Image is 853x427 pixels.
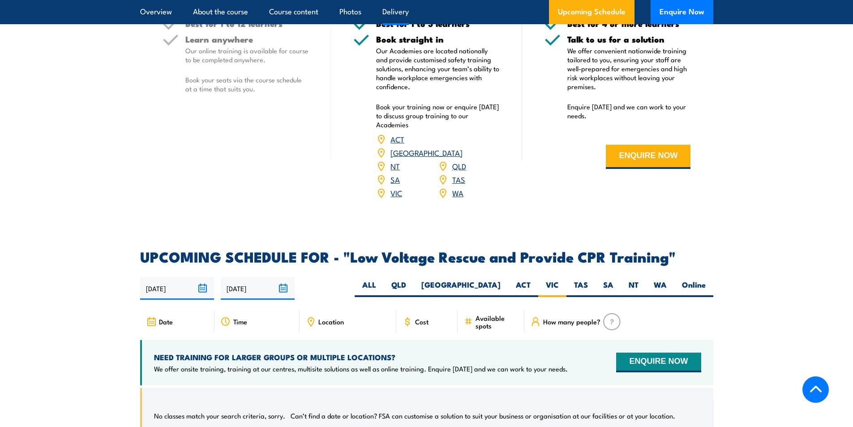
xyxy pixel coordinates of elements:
[221,277,295,300] input: To date
[154,411,285,420] p: No classes match your search criteria, sorry.
[452,187,463,198] a: WA
[140,277,214,300] input: From date
[567,102,691,120] p: Enquire [DATE] and we can work to your needs.
[390,147,463,158] a: [GEOGRAPHIC_DATA]
[452,160,466,171] a: QLD
[291,411,675,420] p: Can’t find a date or location? FSA can customise a solution to suit your business or organisation...
[452,174,465,185] a: TAS
[185,75,309,93] p: Book your seats via the course schedule at a time that suits you.
[376,46,500,91] p: Our Academies are located nationally and provide customised safety training solutions, enhancing ...
[159,318,173,325] span: Date
[567,35,691,43] h5: Talk to us for a solution
[140,250,713,263] h2: UPCOMING SCHEDULE FOR - "Low Voltage Rescue and Provide CPR Training"
[154,352,568,362] h4: NEED TRAINING FOR LARGER GROUPS OR MULTIPLE LOCATIONS?
[543,318,600,325] span: How many people?
[538,280,566,297] label: VIC
[185,35,309,43] h5: Learn anywhere
[390,160,400,171] a: NT
[376,19,500,28] h5: Best for 1 to 3 learners
[621,280,646,297] label: NT
[606,145,690,169] button: ENQUIRE NOW
[355,280,384,297] label: ALL
[566,280,596,297] label: TAS
[376,102,500,129] p: Book your training now or enquire [DATE] to discuss group training to our Academies
[154,364,568,373] p: We offer onsite training, training at our centres, multisite solutions as well as online training...
[185,46,309,64] p: Our online training is available for course to be completed anywhere.
[674,280,713,297] label: Online
[384,280,414,297] label: QLD
[616,353,701,372] button: ENQUIRE NOW
[415,318,429,325] span: Cost
[567,46,691,91] p: We offer convenient nationwide training tailored to you, ensuring your staff are well-prepared fo...
[596,280,621,297] label: SA
[376,35,500,43] h5: Book straight in
[318,318,344,325] span: Location
[390,134,404,144] a: ACT
[185,19,309,28] h5: Best for 1 to 12 learners
[390,174,400,185] a: SA
[476,314,518,329] span: Available spots
[508,280,538,297] label: ACT
[646,280,674,297] label: WA
[233,318,247,325] span: Time
[567,19,691,28] h5: Best for 4 or more learners
[414,280,508,297] label: [GEOGRAPHIC_DATA]
[390,187,402,198] a: VIC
